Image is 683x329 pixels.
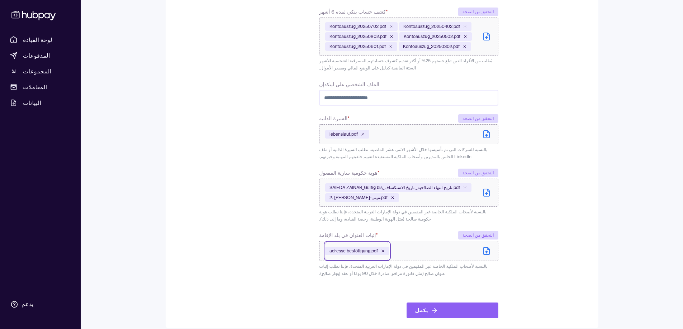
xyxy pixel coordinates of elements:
font: 2. [PERSON_NAME]-ميتي.pdf [329,195,388,200]
a: المجموعات [7,65,73,78]
font: lebenslauf.pdf [329,131,358,137]
font: Kontoauszug_20250601.pdf [329,44,386,49]
font: التحقق من الصحة [463,9,494,14]
font: البيانات [23,99,41,106]
font: المدفوعات [23,52,50,59]
font: هوية حكومية سارية المفعول [319,170,378,176]
a: البيانات [7,96,73,109]
font: التحقق من الصحة [463,170,494,175]
button: يكمل [407,303,498,318]
font: SAIEDA ZAINAB_Gültig bis_تاريخ انتهاء الصلاحية_ تاريخ الاستكشاف.pdf [329,185,460,190]
font: بالنسبة لأصحاب الملكية الخاصة غير المقيمين في دولة الإمارات العربية المتحدة، فإننا نطلب إثبات عنو... [319,263,488,276]
font: Kontoauszug_20250802.pdf [329,34,386,39]
font: كشف حساب بنكي لمدة 6 أشهر [319,9,386,15]
font: Kontoauszug_20250702.pdf [329,24,386,29]
font: Kontoauszug_20250502.pdf [404,34,460,39]
font: بالنسبة لأصحاب الملكية الخاصة غير المقيمين في دولة الإمارات العربية المتحدة، فإننا نطلب هوية حكوم... [319,209,487,222]
font: Kontoauszug_20250302.pdf [403,44,460,49]
a: لوحة القيادة [7,33,73,46]
font: الملف الشخصي على لينكدإن [319,81,379,88]
a: المعاملات [7,81,73,93]
a: يدعم [7,297,73,312]
font: إثبات العنوان في بلد الإقامة [319,232,376,238]
font: يُطلب من الأفراد الذين تبلغ حصتهم 25% أو أكثر تقديم كشوف حساباتهم المصرفية الشخصية للأشهر الستة ا... [319,58,492,71]
font: المجموعات [23,68,52,75]
font: لوحة القيادة [23,36,52,43]
a: المدفوعات [7,49,73,62]
font: السيرة الذاتية [319,115,347,122]
font: يدعم [22,301,33,307]
font: التحقق من الصحة [463,116,494,121]
font: المعاملات [23,83,47,91]
font: بالنسبة للشركات التي تم تأسيسها خلال الأشهر الاثني عشر الماضية، نطلب السيرة الذاتية أو ملف Linked... [319,147,487,159]
font: Kontoauszug_20250402.pdf [403,24,460,29]
font: التحقق من الصحة [463,232,494,238]
font: adresse bestötigung.pdf [329,248,378,253]
font: يكمل [415,307,428,314]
